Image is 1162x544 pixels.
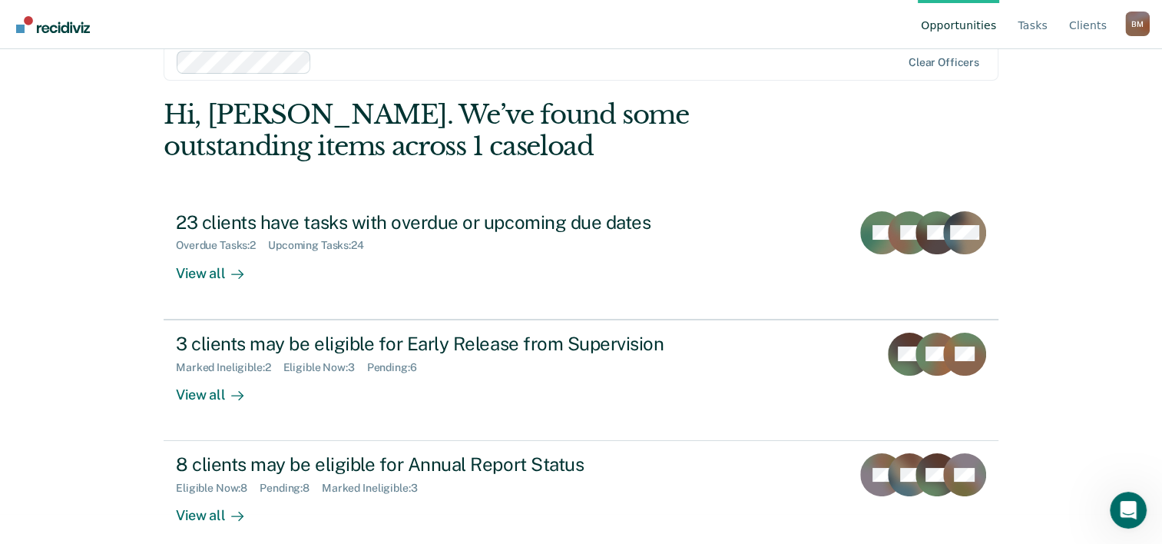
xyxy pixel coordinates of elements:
div: Marked Ineligible : 2 [176,361,283,374]
img: Recidiviz [16,16,90,33]
div: Pending : 8 [260,482,322,495]
div: Overdue Tasks : 2 [176,239,268,252]
div: 23 clients have tasks with overdue or upcoming due dates [176,211,715,234]
a: 3 clients may be eligible for Early Release from SupervisionMarked Ineligible:2Eligible Now:3Pend... [164,320,998,441]
iframe: Intercom live chat [1110,492,1147,529]
div: 8 clients may be eligible for Annual Report Status [176,453,715,476]
div: View all [176,252,262,282]
div: 3 clients may be eligible for Early Release from Supervision [176,333,715,355]
div: Clear officers [909,56,979,69]
a: 23 clients have tasks with overdue or upcoming due datesOverdue Tasks:2Upcoming Tasks:24View all [164,199,998,320]
div: View all [176,373,262,403]
div: Eligible Now : 8 [176,482,260,495]
div: Hi, [PERSON_NAME]. We’ve found some outstanding items across 1 caseload [164,99,831,162]
button: Profile dropdown button [1125,12,1150,36]
div: View all [176,495,262,525]
div: Upcoming Tasks : 24 [268,239,376,252]
div: Eligible Now : 3 [283,361,367,374]
div: B M [1125,12,1150,36]
div: Marked Ineligible : 3 [322,482,429,495]
div: Pending : 6 [367,361,429,374]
